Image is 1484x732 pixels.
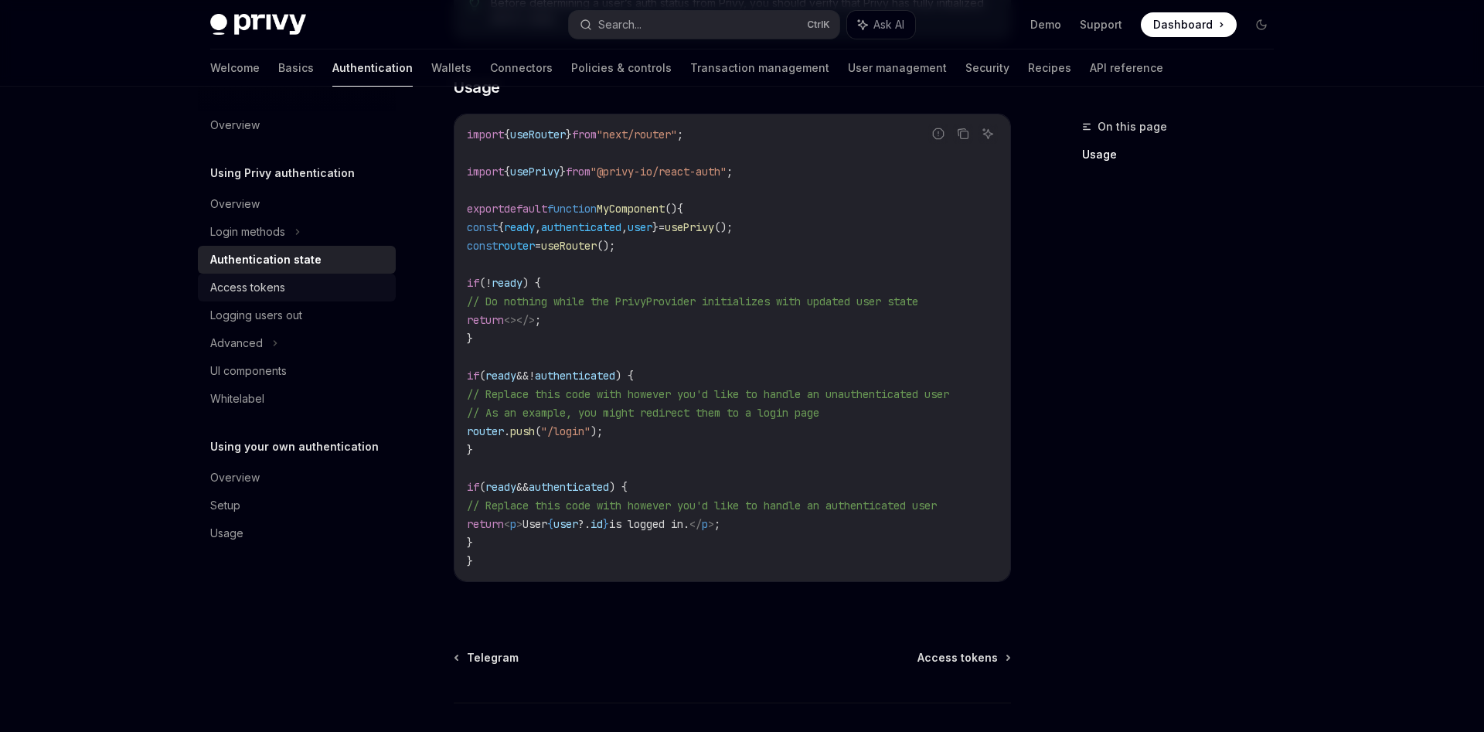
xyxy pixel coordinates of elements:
[847,11,915,39] button: Ask AI
[689,517,702,531] span: </
[467,295,918,308] span: // Do nothing while the PrivyProvider initializes with updated user state
[198,464,396,492] a: Overview
[535,313,541,327] span: ;
[714,220,733,234] span: ();
[978,124,998,144] button: Ask AI
[467,313,504,327] span: return
[591,517,603,531] span: id
[210,250,322,269] div: Authentication state
[198,274,396,301] a: Access tokens
[547,202,597,216] span: function
[917,650,998,666] span: Access tokens
[467,332,473,346] span: }
[535,220,541,234] span: ,
[516,369,529,383] span: &&
[485,480,516,494] span: ready
[714,517,720,531] span: ;
[597,239,615,253] span: ();
[928,124,948,144] button: Report incorrect code
[210,334,263,352] div: Advanced
[504,202,547,216] span: default
[210,49,260,87] a: Welcome
[535,369,615,383] span: authenticated
[591,165,727,179] span: "@privy-io/react-auth"
[467,517,504,531] span: return
[1098,117,1167,136] span: On this page
[492,276,522,290] span: ready
[628,220,652,234] span: user
[210,278,285,297] div: Access tokens
[535,239,541,253] span: =
[504,424,510,438] span: .
[1030,17,1061,32] a: Demo
[210,164,355,182] h5: Using Privy authentication
[210,390,264,408] div: Whitelabel
[677,128,683,141] span: ;
[467,276,479,290] span: if
[547,517,553,531] span: {
[467,239,498,253] span: const
[553,517,578,531] span: user
[541,220,621,234] span: authenticated
[467,369,479,383] span: if
[659,220,665,234] span: =
[198,492,396,519] a: Setup
[210,362,287,380] div: UI components
[467,220,498,234] span: const
[210,223,285,241] div: Login methods
[198,111,396,139] a: Overview
[210,195,260,213] div: Overview
[529,369,535,383] span: !
[467,554,473,568] span: }
[529,480,609,494] span: authenticated
[708,517,714,531] span: >
[485,276,492,290] span: !
[609,517,689,531] span: is logged in.
[467,499,937,512] span: // Replace this code with however you'd like to handle an authenticated user
[560,165,566,179] span: }
[652,220,659,234] span: }
[665,202,677,216] span: ()
[727,165,733,179] span: ;
[479,276,485,290] span: (
[516,517,522,531] span: >
[455,650,519,666] a: Telegram
[917,650,1009,666] a: Access tokens
[454,77,500,98] span: Usage
[566,128,572,141] span: }
[510,128,566,141] span: useRouter
[598,15,642,34] div: Search...
[690,49,829,87] a: Transaction management
[278,49,314,87] a: Basics
[479,480,485,494] span: (
[1153,17,1213,32] span: Dashboard
[609,480,628,494] span: ) {
[597,128,677,141] span: "next/router"
[522,517,547,531] span: User
[1028,49,1071,87] a: Recipes
[572,128,597,141] span: from
[467,536,473,550] span: }
[210,116,260,134] div: Overview
[332,49,413,87] a: Authentication
[198,519,396,547] a: Usage
[702,517,708,531] span: p
[198,357,396,385] a: UI components
[603,517,609,531] span: }
[467,406,819,420] span: // As an example, you might redirect them to a login page
[510,424,535,438] span: push
[504,220,535,234] span: ready
[535,424,541,438] span: (
[569,11,839,39] button: Search...CtrlK
[807,19,830,31] span: Ctrl K
[210,14,306,36] img: dark logo
[665,220,714,234] span: usePrivy
[485,369,516,383] span: ready
[510,165,560,179] span: usePrivy
[541,239,597,253] span: useRouter
[510,517,516,531] span: p
[467,387,949,401] span: // Replace this code with however you'd like to handle an unauthenticated user
[467,443,473,457] span: }
[467,650,519,666] span: Telegram
[541,424,591,438] span: "/login"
